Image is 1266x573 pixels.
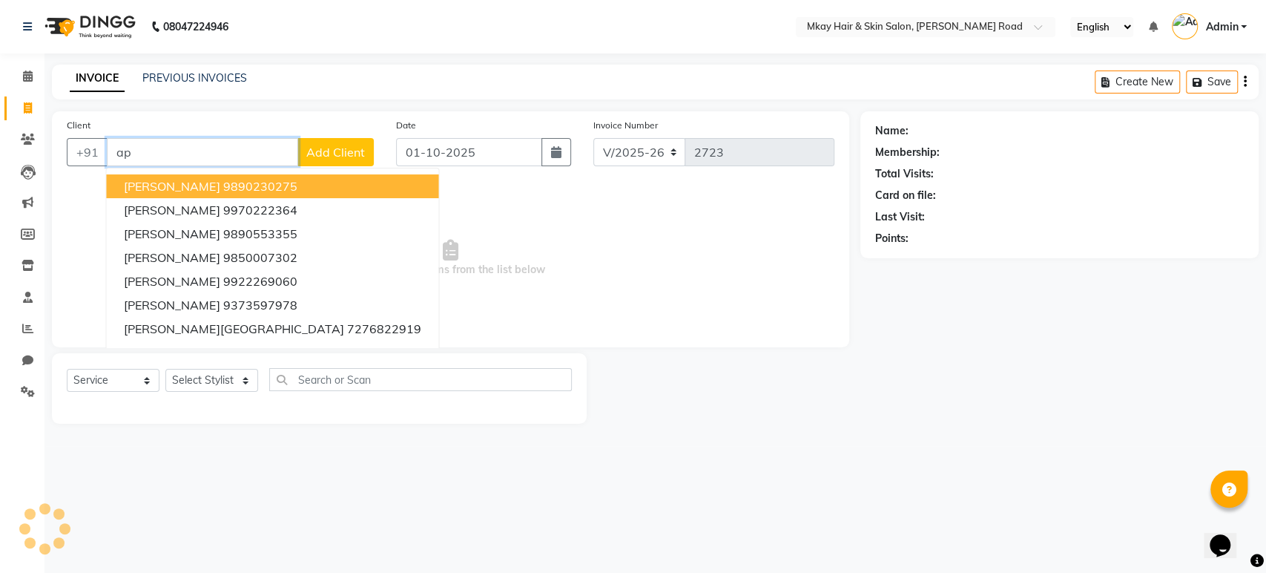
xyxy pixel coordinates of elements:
span: Admin [1205,19,1238,35]
span: [PERSON_NAME] [124,203,220,217]
b: 08047224946 [163,6,228,48]
span: [PERSON_NAME] [124,345,220,360]
button: Add Client [297,138,374,166]
ngb-highlight: 9922269060 [222,274,297,289]
ngb-highlight: 9970222364 [222,203,297,217]
span: [PERSON_NAME] [124,179,220,194]
label: Invoice Number [593,119,658,132]
ngb-highlight: 9850567079 [222,345,297,360]
span: [PERSON_NAME] [124,250,220,265]
ngb-highlight: 7276822919 [346,321,421,336]
span: Select & add items from the list below [67,184,834,333]
iframe: chat widget [1204,514,1251,558]
input: Search or Scan [269,368,572,391]
ngb-highlight: 9850007302 [222,250,297,265]
a: INVOICE [70,65,125,92]
label: Client [67,119,90,132]
div: Name: [875,123,909,139]
button: +91 [67,138,108,166]
div: Total Visits: [875,166,934,182]
span: [PERSON_NAME] [124,298,220,312]
div: Card on file: [875,188,936,203]
label: Date [396,119,416,132]
ngb-highlight: 9890553355 [222,226,297,241]
button: Create New [1095,71,1180,94]
input: Search by Name/Mobile/Email/Code [107,138,298,166]
span: Add Client [306,145,365,160]
img: logo [38,6,139,48]
div: Last Visit: [875,209,925,225]
ngb-highlight: 9373597978 [222,298,297,312]
img: Admin [1172,13,1198,39]
span: [PERSON_NAME][GEOGRAPHIC_DATA] [124,321,343,336]
span: [PERSON_NAME] [124,274,220,289]
div: Membership: [875,145,940,160]
a: PREVIOUS INVOICES [142,71,247,85]
ngb-highlight: 9890230275 [222,179,297,194]
button: Save [1186,71,1238,94]
div: Points: [875,231,909,246]
span: [PERSON_NAME] [124,226,220,241]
